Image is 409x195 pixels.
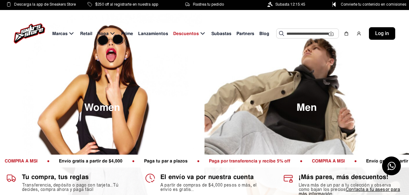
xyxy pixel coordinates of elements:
[52,30,68,37] span: Marcas
[279,31,284,36] img: Buscar
[330,2,338,7] img: Control Point Icon
[14,1,76,8] span: Descarga la app de Sneakers Store
[356,31,361,36] img: user
[341,1,406,8] span: Convierte tu contenido en comisiones
[173,30,199,37] span: Descuentos
[22,183,126,192] h2: Transferencia, depósito o pago con tarjeta...Tú decides, compra ahora y paga fácil
[139,158,192,164] span: Paga tu par a plazos
[95,1,158,8] span: $250 off al registrarte en nuestra app
[121,30,133,37] span: Prime
[22,173,126,181] h1: Tu compra, tus reglas
[295,158,307,164] span: ●
[307,158,349,164] span: COMPRA A MSI
[80,30,92,37] span: Retail
[299,173,403,181] h1: ¡Más pares, más descuentos!
[297,103,317,113] span: Men
[344,31,349,36] img: shopping
[84,103,120,113] span: Women
[275,1,305,8] span: Subasta 12:15:45
[349,158,361,164] span: ●
[14,23,45,44] img: logo
[54,158,127,164] span: Envío gratis a partir de $4,000
[236,30,254,37] span: Partners
[329,31,334,36] img: Cámara
[193,1,224,8] span: Rastrea tu pedido
[138,30,168,37] span: Lanzamientos
[192,158,204,164] span: ●
[160,173,264,181] h1: El envío va por nuestra cuenta
[127,158,139,164] span: ●
[375,30,389,37] span: Log in
[97,30,109,37] span: Ropa
[160,183,264,192] h2: A partir de compras de $4,000 pesos o más, el envío es gratis...
[259,30,269,37] span: Blog
[204,158,295,164] span: Paga por transferencia y recibe 5% off
[211,30,231,37] span: Subastas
